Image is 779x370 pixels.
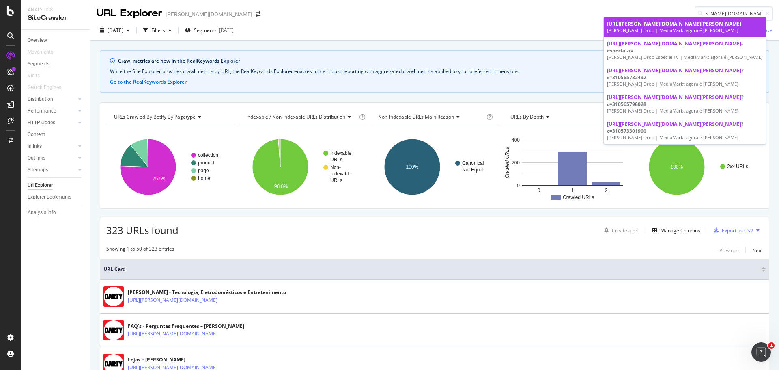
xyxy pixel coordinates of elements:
text: 100% [406,164,419,170]
div: [PERSON_NAME] Drop | MediaMarkt agora é [PERSON_NAME] [607,27,763,34]
a: Segments [28,60,84,68]
text: 0 [537,188,540,193]
text: product [198,160,215,166]
div: Analytics [28,6,83,13]
text: 98.8% [274,184,288,189]
div: [PERSON_NAME] Drop | MediaMarkt agora é [PERSON_NAME] [607,81,763,87]
div: ?c=310573301900 [607,121,763,134]
a: [URL][PERSON_NAME][DOMAIN_NAME][PERSON_NAME][PERSON_NAME] Drop | MediaMarkt agora é [PERSON_NAME] [604,17,766,37]
div: Overview [28,36,47,45]
div: -especial-tv [607,40,763,54]
div: Filters [151,27,165,34]
text: Non- [330,164,341,170]
div: A chart. [635,132,763,202]
a: HTTP Codes [28,119,76,127]
h4: URLs Crawled By Botify By pagetype [112,110,227,123]
div: Export as CSV [722,227,753,234]
div: [PERSON_NAME] - Tecnologia, Eletrodomésticos e Entretenimento [128,289,286,296]
h4: URLs by Depth [509,110,624,123]
div: Movements [28,48,53,56]
div: Visits [28,71,40,80]
button: Go to the RealKeywords Explorer [110,78,187,86]
div: ?c=310565732492 [607,67,763,81]
text: 2 [605,188,607,193]
div: Showing 1 to 50 of 323 entries [106,245,174,255]
button: Manage Columns [649,225,700,235]
span: [URL][PERSON_NAME][DOMAIN_NAME][PERSON_NAME] [607,20,741,27]
a: Inlinks [28,142,76,151]
text: 75.5% [153,176,166,182]
div: Performance [28,107,56,115]
div: arrow-right-arrow-left [256,11,260,17]
text: 200 [512,160,520,166]
a: Outlinks [28,154,76,162]
img: main image [103,320,124,340]
a: Url Explorer [28,181,84,190]
iframe: Intercom live chat [751,342,771,362]
span: [URL][PERSON_NAME][DOMAIN_NAME][PERSON_NAME] [607,40,741,47]
a: Analysis Info [28,208,84,217]
text: home [198,175,210,181]
span: 2025 Oct. 10th [108,27,123,34]
div: URL Explorer [97,6,162,20]
a: Content [28,130,84,139]
div: Lojas – [PERSON_NAME] [128,356,253,364]
a: Performance [28,107,76,115]
div: Inlinks [28,142,42,151]
div: Sitemaps [28,166,48,174]
div: [PERSON_NAME][DOMAIN_NAME] [166,10,252,18]
div: Distribution [28,95,53,104]
div: Search Engines [28,83,61,92]
text: 2xx URLs [727,164,748,169]
button: Segments[DATE] [182,24,237,37]
a: Visits [28,71,48,80]
div: Explorer Bookmarks [28,193,71,201]
div: [DATE] [219,27,234,34]
text: Indexable [330,171,351,177]
img: main image [103,286,124,307]
text: URLs [330,177,342,183]
span: URL Card [103,266,760,273]
h4: Non-Indexable URLs Main Reason [377,110,485,123]
span: Non-Indexable URLs Main Reason [378,113,454,120]
a: Sitemaps [28,166,76,174]
div: Previous [719,247,739,254]
a: Overview [28,36,84,45]
div: SiteCrawler [28,13,83,23]
svg: A chart. [370,132,497,202]
text: page [198,168,209,173]
span: URLs by Depth [510,113,544,120]
div: Analysis Info [28,208,56,217]
span: Segments [194,27,217,34]
div: Next [752,247,763,254]
div: ?c=310565798028 [607,94,763,108]
div: While the Site Explorer provides crawl metrics by URL, the RealKeywords Explorer enables more rob... [110,68,759,75]
a: [URL][PERSON_NAME][DOMAIN_NAME][PERSON_NAME]?c=310565798028[PERSON_NAME] Drop | MediaMarkt agora ... [604,91,766,117]
svg: A chart. [239,132,366,202]
text: Not Equal [462,167,484,173]
text: Crawled URLs [563,195,594,200]
span: [URL][PERSON_NAME][DOMAIN_NAME][PERSON_NAME] [607,94,741,101]
a: Explorer Bookmarks [28,193,84,201]
a: Movements [28,48,61,56]
text: Crawled URLs [504,147,510,178]
text: collection [198,152,218,158]
span: [URL][PERSON_NAME][DOMAIN_NAME][PERSON_NAME] [607,67,741,74]
span: Indexable / Non-Indexable URLs distribution [246,113,345,120]
button: Create alert [601,224,639,237]
text: 1 [571,188,574,193]
button: Filters [140,24,175,37]
button: [DATE] [97,24,133,37]
div: HTTP Codes [28,119,55,127]
svg: A chart. [503,132,630,202]
div: Manage Columns [661,227,700,234]
text: 400 [512,137,520,143]
span: URLs Crawled By Botify By pagetype [114,113,196,120]
div: Outlinks [28,154,45,162]
a: [URL][PERSON_NAME][DOMAIN_NAME] [128,296,217,304]
a: [URL][PERSON_NAME][DOMAIN_NAME][PERSON_NAME]?c=310573301900[PERSON_NAME] Drop | MediaMarkt agora ... [604,117,766,144]
button: Next [752,245,763,255]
